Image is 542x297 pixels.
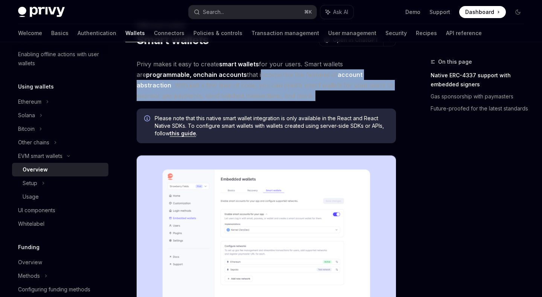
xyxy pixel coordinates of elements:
a: Configuring funding methods [12,283,108,296]
a: Basics [51,24,69,42]
a: Wallets [125,24,145,42]
div: Overview [23,165,48,174]
div: Solana [18,111,35,120]
div: Other chains [18,138,49,147]
a: Future-proofed for the latest standards [431,103,530,115]
div: Search... [203,8,224,17]
a: this guide [170,130,196,137]
a: Recipes [416,24,437,42]
span: ⌘ K [304,9,312,15]
strong: programmable, onchain accounts [146,71,247,78]
a: Enabling offline actions with user wallets [12,47,108,70]
a: Dashboard [459,6,506,18]
a: Welcome [18,24,42,42]
a: Transaction management [251,24,319,42]
a: Authentication [78,24,116,42]
span: Please note that this native smart wallet integration is only available in the React and React Na... [155,115,388,137]
span: Ask AI [333,8,348,16]
a: Policies & controls [193,24,242,42]
div: Whitelabel [18,219,44,228]
a: API reference [446,24,482,42]
button: Toggle dark mode [512,6,524,18]
div: Setup [23,179,37,188]
a: Support [429,8,450,16]
a: UI components [12,204,108,217]
a: Native ERC-4337 support with embedded signers [431,69,530,90]
a: Security [385,24,407,42]
a: Usage [12,190,108,204]
span: On this page [438,57,472,66]
div: Bitcoin [18,124,35,133]
div: Enabling offline actions with user wallets [18,50,104,68]
div: Configuring funding methods [18,285,90,294]
button: Search...⌘K [189,5,316,19]
a: Gas sponsorship with paymasters [431,90,530,103]
svg: Info [144,115,152,123]
button: Ask AI [320,5,353,19]
div: Overview [18,258,42,267]
h5: Funding [18,243,40,252]
div: Methods [18,271,40,280]
div: EVM smart wallets [18,152,62,161]
a: Overview [12,256,108,269]
h5: Using wallets [18,82,54,91]
a: Demo [405,8,420,16]
div: Ethereum [18,97,41,106]
div: UI components [18,206,55,215]
a: Connectors [154,24,184,42]
img: dark logo [18,7,65,17]
div: Usage [23,192,39,201]
strong: smart wallets [219,60,259,68]
span: Privy makes it easy to create for your users. Smart wallets are that incorporate the features of ... [137,59,396,101]
a: Overview [12,163,108,176]
a: User management [328,24,376,42]
a: Whitelabel [12,217,108,231]
span: Dashboard [465,8,494,16]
